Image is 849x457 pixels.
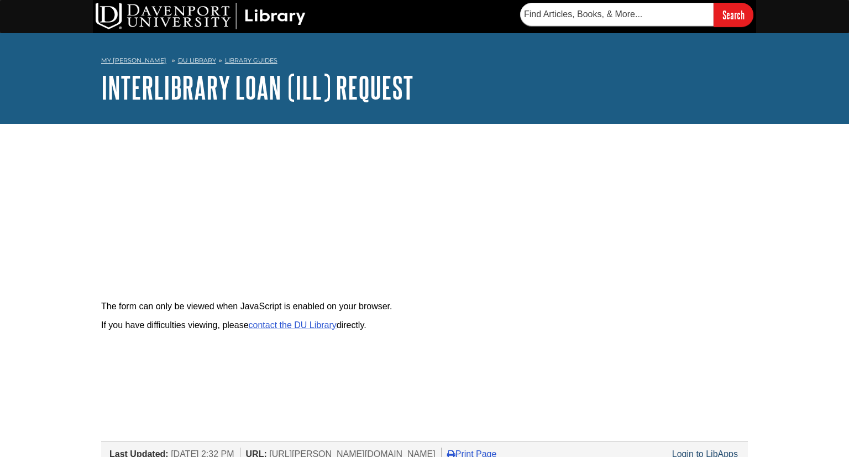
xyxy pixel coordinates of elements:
nav: breadcrumb [101,53,748,71]
a: contact the DU Library [249,320,337,330]
a: Interlibrary Loan (ILL) Request [101,70,413,105]
p: If you have difficulties viewing, please directly. [101,319,582,332]
iframe: e5097d3710775424eba289f457d9b66a [101,163,582,274]
input: Find Articles, Books, & More... [520,3,714,26]
form: Searches DU Library's articles, books, and more [520,3,753,27]
p: The form can only be viewed when JavaScript is enabled on your browser. [101,300,582,313]
a: My [PERSON_NAME] [101,56,166,65]
img: DU Library [96,3,306,29]
a: DU Library [178,56,216,64]
input: Search [714,3,753,27]
a: Library Guides [225,56,277,64]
